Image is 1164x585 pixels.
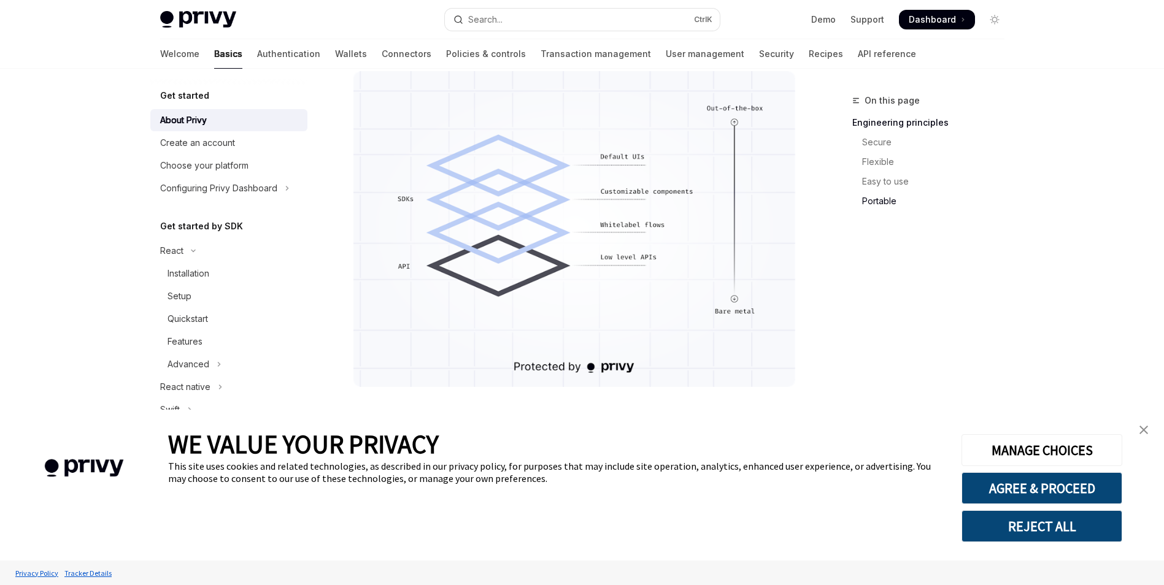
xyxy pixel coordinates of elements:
[61,562,115,584] a: Tracker Details
[160,88,209,103] h5: Get started
[759,39,794,69] a: Security
[335,39,367,69] a: Wallets
[666,39,744,69] a: User management
[168,266,209,281] div: Installation
[852,113,1014,132] a: Engineering principles
[150,132,307,154] a: Create an account
[858,39,916,69] a: API reference
[168,334,202,349] div: Features
[168,357,209,372] div: Advanced
[909,13,956,26] span: Dashboard
[150,155,307,177] a: Choose your platform
[962,472,1122,504] button: AGREE & PROCEED
[160,181,277,196] div: Configuring Privy Dashboard
[541,39,651,69] a: Transaction management
[1139,426,1148,434] img: close banner
[446,39,526,69] a: Policies & controls
[160,402,180,417] div: Swift
[445,9,720,31] button: Open search
[150,177,307,199] button: Toggle Configuring Privy Dashboard section
[985,10,1004,29] button: Toggle dark mode
[1131,418,1156,442] a: close banner
[168,289,191,304] div: Setup
[160,136,235,150] div: Create an account
[160,219,243,234] h5: Get started by SDK
[468,12,503,27] div: Search...
[160,380,210,394] div: React native
[353,71,796,387] img: images/Customization.png
[168,312,208,326] div: Quickstart
[150,353,307,375] button: Toggle Advanced section
[168,428,439,460] span: WE VALUE YOUR PRIVACY
[150,285,307,307] a: Setup
[899,10,975,29] a: Dashboard
[160,158,249,173] div: Choose your platform
[852,152,1014,172] a: Flexible
[168,460,943,484] div: This site uses cookies and related technologies, as described in our privacy policy, for purposes...
[150,109,307,131] a: About Privy
[12,562,61,584] a: Privacy Policy
[214,39,242,69] a: Basics
[18,442,150,495] img: company logo
[150,399,307,421] button: Toggle Swift section
[150,262,307,285] a: Installation
[150,376,307,398] button: Toggle React native section
[694,15,712,25] span: Ctrl K
[160,11,236,28] img: light logo
[852,132,1014,152] a: Secure
[811,13,836,26] a: Demo
[150,240,307,262] button: Toggle React section
[257,39,320,69] a: Authentication
[962,434,1122,466] button: MANAGE CHOICES
[865,93,920,108] span: On this page
[852,191,1014,211] a: Portable
[160,243,183,258] div: React
[150,308,307,330] a: Quickstart
[852,172,1014,191] a: Easy to use
[160,39,199,69] a: Welcome
[962,510,1122,542] button: REJECT ALL
[382,39,431,69] a: Connectors
[850,13,884,26] a: Support
[809,39,843,69] a: Recipes
[160,113,207,128] div: About Privy
[150,331,307,353] a: Features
